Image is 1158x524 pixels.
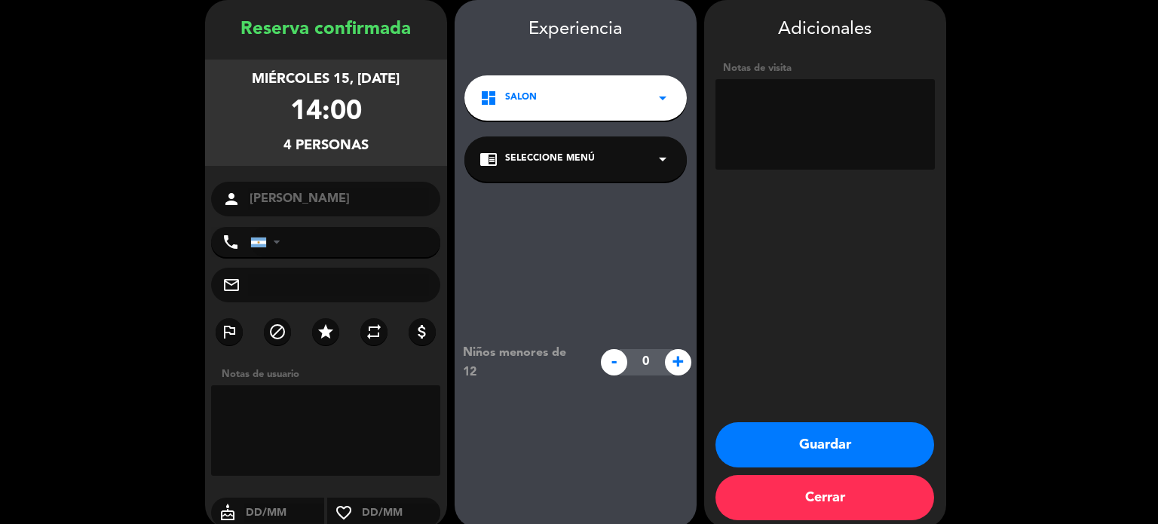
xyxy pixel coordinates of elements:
i: block [268,323,286,341]
i: star [317,323,335,341]
i: dashboard [479,89,498,107]
div: 14:00 [290,90,362,135]
i: chrome_reader_mode [479,150,498,168]
span: SALON [505,90,537,106]
button: Cerrar [715,475,934,520]
button: Guardar [715,422,934,467]
i: repeat [365,323,383,341]
div: Adicionales [715,15,935,44]
i: person [222,190,240,208]
input: DD/MM [360,504,441,522]
i: mail_outline [222,276,240,294]
span: + [665,349,691,375]
input: DD/MM [244,504,325,522]
div: Experiencia [455,15,697,44]
i: arrow_drop_down [654,89,672,107]
div: Niños menores de 12 [452,343,593,382]
i: phone [222,233,240,251]
i: arrow_drop_down [654,150,672,168]
div: Argentina: +54 [251,228,286,256]
div: Notas de visita [715,60,935,76]
div: Notas de usuario [214,366,447,382]
i: attach_money [413,323,431,341]
span: - [601,349,627,375]
div: 4 personas [283,135,369,157]
span: Seleccione Menú [505,152,595,167]
i: outlined_flag [220,323,238,341]
div: miércoles 15, [DATE] [252,69,400,90]
div: Reserva confirmada [205,15,447,44]
i: favorite_border [327,504,360,522]
i: cake [211,504,244,522]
